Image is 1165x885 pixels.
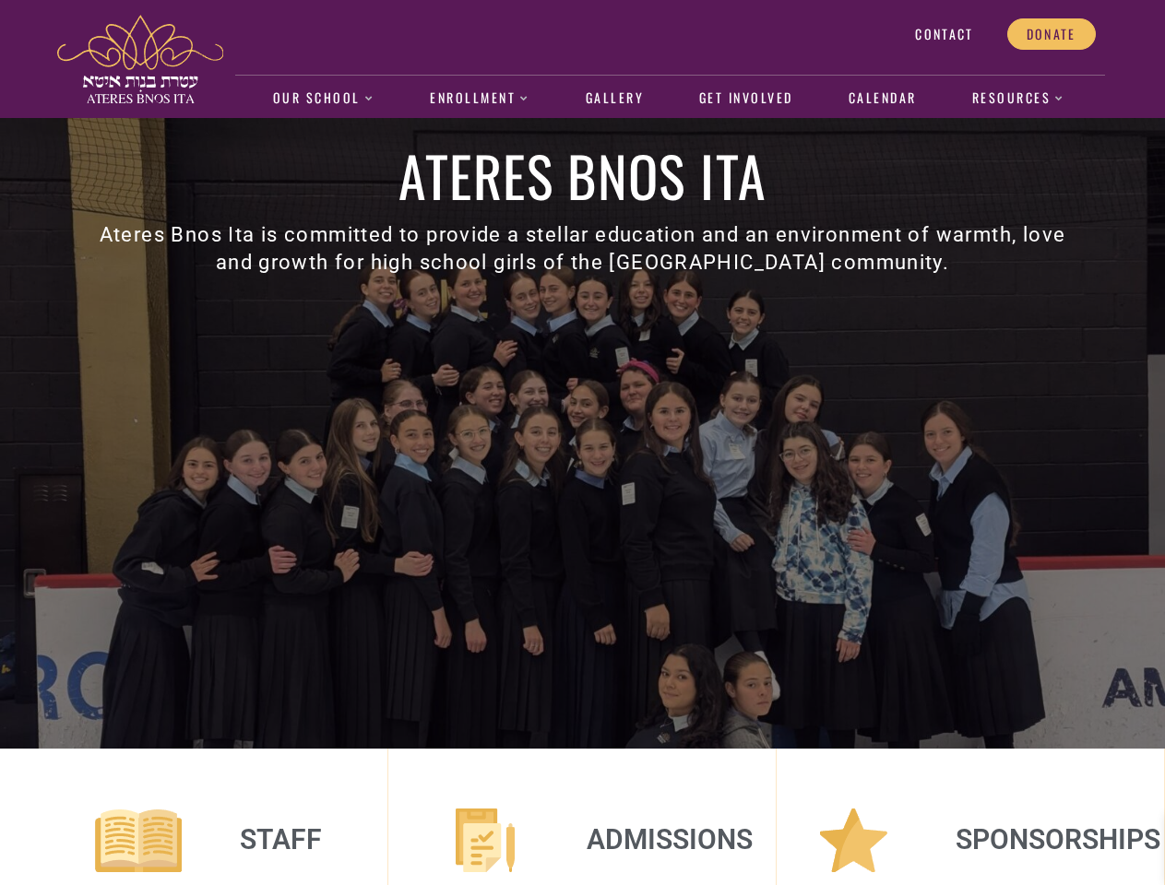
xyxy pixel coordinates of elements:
h3: Ateres Bnos Ita is committed to provide a stellar education and an environment of warmth, love an... [87,221,1079,277]
a: Staff [240,823,322,855]
h1: Ateres Bnos Ita [87,147,1079,203]
a: Sponsorships [956,823,1160,855]
a: Calendar [838,77,926,120]
a: Donate [1007,18,1096,50]
span: Contact [915,26,973,42]
img: ateres [57,15,223,103]
span: Donate [1027,26,1076,42]
a: Our School [263,77,384,120]
a: Resources [962,77,1075,120]
a: Contact [896,18,993,50]
a: Get Involved [689,77,802,120]
a: Gallery [576,77,653,120]
a: Enrollment [421,77,540,120]
a: Admissions [587,823,753,855]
